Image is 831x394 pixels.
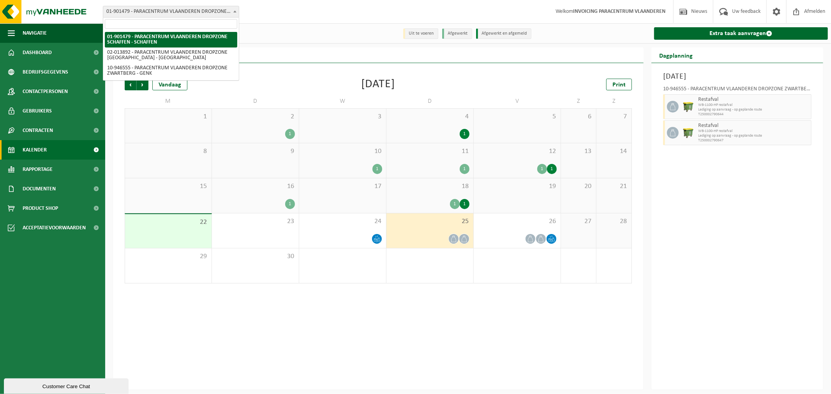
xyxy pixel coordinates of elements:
span: Restafval [698,123,809,129]
div: 1 [372,164,382,174]
td: W [299,94,386,108]
div: Vandaag [152,79,187,90]
div: 1 [547,164,557,174]
span: T250002790644 [698,112,809,117]
span: 29 [129,252,208,261]
span: 30 [216,252,295,261]
li: 02-013892 - PARACENTRUM VLAANDEREN DROPZONE [GEOGRAPHIC_DATA] - [GEOGRAPHIC_DATA] [105,47,237,63]
span: 24 [303,217,382,226]
span: 27 [565,217,592,226]
span: 22 [129,218,208,227]
span: Contactpersonen [23,82,68,101]
span: T250002790647 [698,138,809,143]
span: Bedrijfsgegevens [23,62,68,82]
span: 5 [478,113,557,121]
span: 2 [216,113,295,121]
h2: Dagplanning [651,47,700,63]
div: 1 [285,199,295,209]
span: 15 [129,182,208,191]
div: 1 [450,199,460,209]
div: 1 [460,164,469,174]
span: 16 [216,182,295,191]
span: Documenten [23,179,56,199]
span: Gebruikers [23,101,52,121]
span: 17 [303,182,382,191]
span: Acceptatievoorwaarden [23,218,86,237]
div: 1 [285,129,295,139]
span: 28 [600,217,628,226]
li: 01-901479 - PARACENTRUM VLAANDEREN DROPZONE SCHAFFEN - SCHAFFEN [105,32,237,47]
span: Navigatie [23,23,47,43]
span: Dashboard [23,43,52,62]
li: Afgewerkt [442,28,472,39]
span: 01-901479 - PARACENTRUM VLAANDEREN DROPZONE SCHAFFEN - SCHAFFEN [103,6,239,17]
span: 7 [600,113,628,121]
img: WB-1100-HPE-GN-51 [683,101,694,113]
span: 18 [390,182,469,191]
td: Z [596,94,632,108]
li: Uit te voeren [403,28,438,39]
span: Contracten [23,121,53,140]
span: Lediging op aanvraag - op geplande route [698,134,809,138]
span: WB-1100-HP restafval [698,129,809,134]
span: 8 [129,147,208,156]
span: Product Shop [23,199,58,218]
span: Kalender [23,140,47,160]
span: 4 [390,113,469,121]
img: WB-1100-HPE-GN-51 [683,127,694,139]
span: Rapportage [23,160,53,179]
iframe: chat widget [4,377,130,394]
h3: [DATE] [663,71,812,83]
div: 10-946555 - PARACENTRUM VLAANDEREN DROPZONE ZWARTBERG - GENK [663,86,812,94]
a: Print [606,79,632,90]
span: Print [612,82,626,88]
span: 21 [600,182,628,191]
td: V [474,94,561,108]
span: Vorige [125,79,136,90]
span: Lediging op aanvraag - op geplande route [698,107,809,112]
div: 1 [460,199,469,209]
td: D [386,94,474,108]
div: [DATE] [362,79,395,90]
div: 1 [537,164,547,174]
td: D [212,94,299,108]
span: 14 [600,147,628,156]
span: 01-901479 - PARACENTRUM VLAANDEREN DROPZONE SCHAFFEN - SCHAFFEN [103,6,239,18]
span: 1 [129,113,208,121]
span: 10 [303,147,382,156]
span: 25 [390,217,469,226]
strong: INVOICING PARACENTRUM VLAANDEREN [573,9,665,14]
li: Afgewerkt en afgemeld [476,28,531,39]
li: 10-946555 - PARACENTRUM VLAANDEREN DROPZONE ZWARTBERG - GENK [105,63,237,79]
span: 3 [303,113,382,121]
span: 13 [565,147,592,156]
span: 6 [565,113,592,121]
span: 23 [216,217,295,226]
span: Volgende [137,79,148,90]
span: 26 [478,217,557,226]
span: 9 [216,147,295,156]
td: M [125,94,212,108]
span: 20 [565,182,592,191]
td: Z [561,94,596,108]
span: Restafval [698,97,809,103]
span: 11 [390,147,469,156]
span: 12 [478,147,557,156]
span: 19 [478,182,557,191]
a: Extra taak aanvragen [654,27,828,40]
span: WB-1100-HP restafval [698,103,809,107]
div: 1 [460,129,469,139]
